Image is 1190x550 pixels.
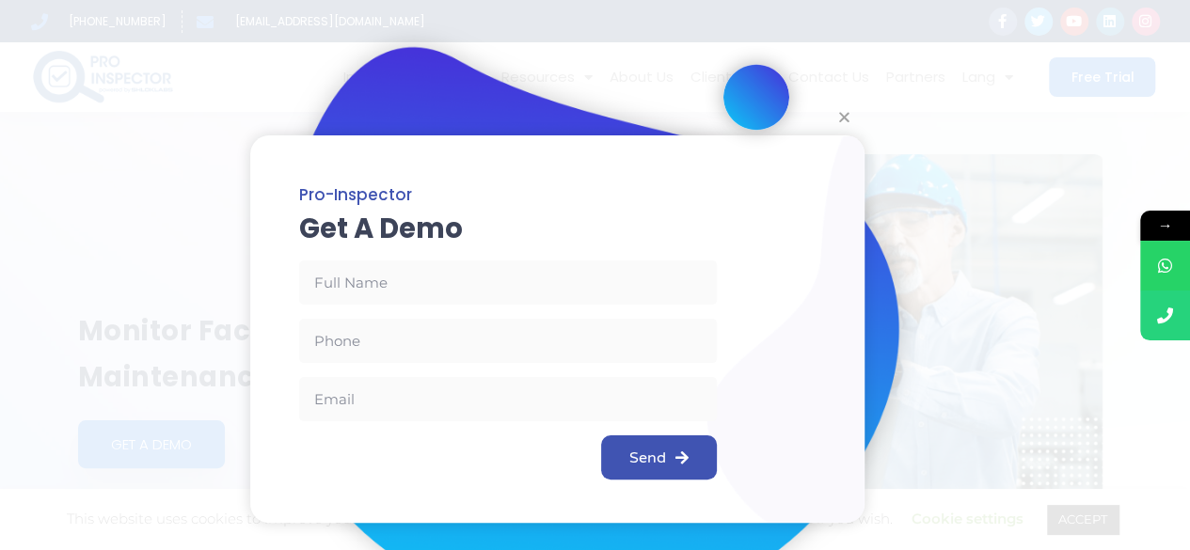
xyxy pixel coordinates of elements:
[723,64,789,130] img: small_c_popup.png
[299,260,717,305] input: Full Name
[629,450,666,465] span: Send
[299,260,717,494] form: New Form
[601,435,717,479] button: Send
[837,110,851,124] a: Close
[299,216,717,242] h2: Get a Demo
[299,179,717,211] h3: Pro-Inspector
[299,319,717,363] input: Only numbers and phone characters (#, -, *, etc) are accepted.
[1140,211,1190,241] span: →
[299,377,717,421] input: Email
